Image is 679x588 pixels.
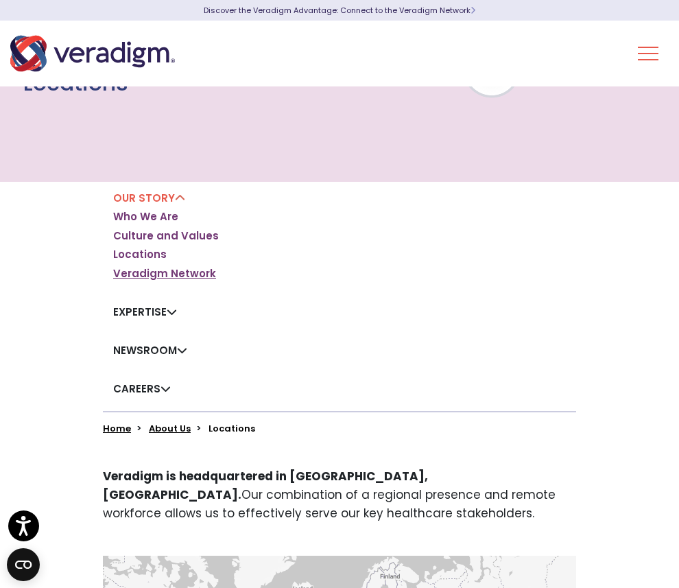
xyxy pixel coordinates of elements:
a: Expertise [113,305,177,319]
p: Our combination of a regional presence and remote workforce allows us to effectively serve our ke... [103,467,576,524]
a: Our Story [113,191,185,205]
a: About Us [149,422,191,435]
img: Veradigm logo [10,31,175,76]
a: Locations [113,248,167,261]
button: Toggle Navigation Menu [638,36,658,71]
a: Who We Are [113,210,178,224]
a: Careers [113,381,171,396]
a: Culture and Values [113,229,219,243]
button: Open CMP widget [7,548,40,581]
h1: Locations [23,70,128,96]
strong: Veradigm is headquartered in [GEOGRAPHIC_DATA], [GEOGRAPHIC_DATA]. [103,468,428,503]
span: Learn More [470,5,475,16]
a: Discover the Veradigm Advantage: Connect to the Veradigm NetworkLearn More [204,5,475,16]
a: Newsroom [113,343,187,357]
a: Home [103,422,131,435]
a: Veradigm Network [113,267,216,281]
